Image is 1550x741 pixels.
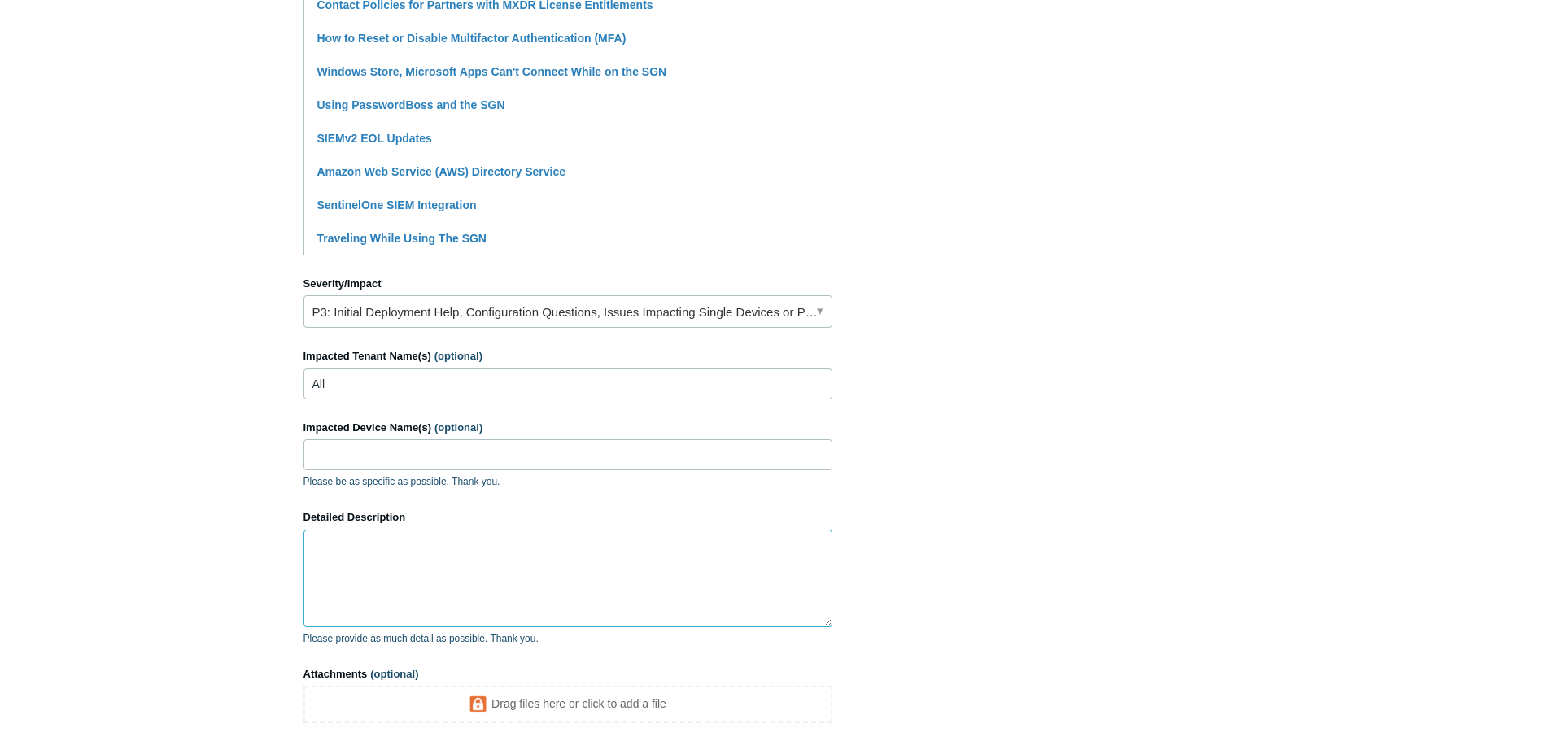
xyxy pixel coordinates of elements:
a: SentinelOne SIEM Integration [317,198,477,211]
a: Amazon Web Service (AWS) Directory Service [317,165,566,178]
a: Using PasswordBoss and the SGN [317,98,505,111]
a: Windows Store, Microsoft Apps Can't Connect While on the SGN [317,65,667,78]
a: P3: Initial Deployment Help, Configuration Questions, Issues Impacting Single Devices or Past Out... [303,295,832,328]
span: (optional) [370,668,418,680]
p: Please be as specific as possible. Thank you. [303,474,832,489]
label: Impacted Device Name(s) [303,420,832,436]
label: Severity/Impact [303,276,832,292]
p: Please provide as much detail as possible. Thank you. [303,631,832,646]
a: How to Reset or Disable Multifactor Authentication (MFA) [317,32,627,45]
label: Attachments [303,666,832,682]
span: (optional) [434,421,482,434]
a: SIEMv2 EOL Updates [317,132,432,145]
label: Impacted Tenant Name(s) [303,348,832,364]
a: Traveling While Using The SGN [317,232,487,245]
span: (optional) [434,350,482,362]
label: Detailed Description [303,509,832,525]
